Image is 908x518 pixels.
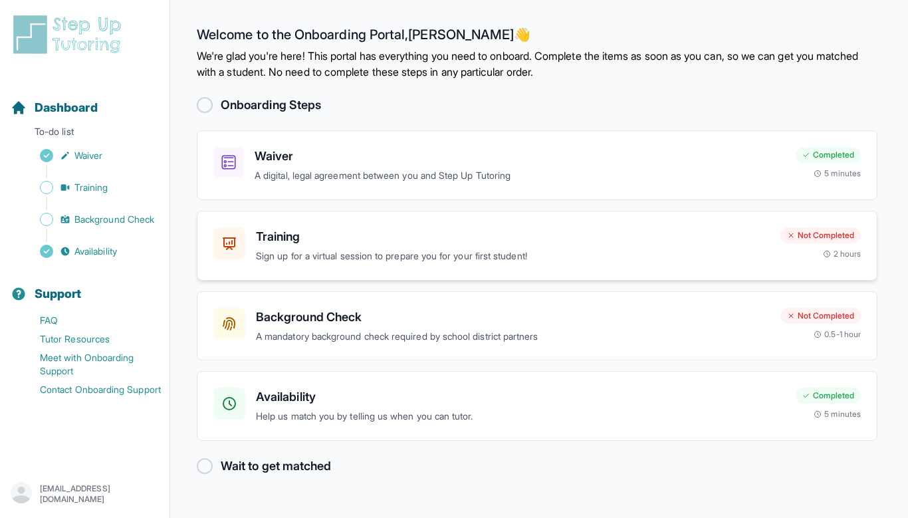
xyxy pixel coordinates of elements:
p: Sign up for a virtual session to prepare you for your first student! [256,249,770,264]
div: Completed [796,388,861,404]
img: logo [11,13,129,56]
a: Availability [11,242,170,261]
a: Contact Onboarding Support [11,380,170,399]
h3: Training [256,227,770,246]
a: Dashboard [11,98,98,117]
span: Background Check [74,213,154,226]
a: AvailabilityHelp us match you by telling us when you can tutor.Completed5 minutes [197,371,877,441]
button: Support [5,263,164,309]
h3: Availability [256,388,785,406]
h2: Wait to get matched [221,457,331,475]
h2: Welcome to the Onboarding Portal, [PERSON_NAME] 👋 [197,27,877,48]
p: We're glad you're here! This portal has everything you need to onboard. Complete the items as soo... [197,48,877,80]
span: Dashboard [35,98,98,117]
p: A mandatory background check required by school district partners [256,329,770,344]
h2: Onboarding Steps [221,96,321,114]
span: Support [35,285,82,303]
a: Waiver [11,146,170,165]
p: A digital, legal agreement between you and Step Up Tutoring [255,168,785,184]
div: 0.5-1 hour [814,329,861,340]
p: To-do list [5,125,164,144]
h3: Background Check [256,308,770,326]
button: Dashboard [5,77,164,122]
div: Not Completed [780,227,861,243]
p: [EMAIL_ADDRESS][DOMAIN_NAME] [40,483,159,505]
span: Waiver [74,149,102,162]
a: WaiverA digital, legal agreement between you and Step Up TutoringCompleted5 minutes [197,130,877,200]
div: Not Completed [780,308,861,324]
div: Completed [796,147,861,163]
span: Availability [74,245,117,258]
h3: Waiver [255,147,785,166]
a: Tutor Resources [11,330,170,348]
a: Meet with Onboarding Support [11,348,170,380]
div: 5 minutes [814,168,861,179]
span: Training [74,181,108,194]
a: TrainingSign up for a virtual session to prepare you for your first student!Not Completed2 hours [197,211,877,281]
a: Training [11,178,170,197]
div: 5 minutes [814,409,861,420]
a: Background CheckA mandatory background check required by school district partnersNot Completed0.5... [197,291,877,361]
a: FAQ [11,311,170,330]
div: 2 hours [823,249,861,259]
button: [EMAIL_ADDRESS][DOMAIN_NAME] [11,482,159,506]
a: Background Check [11,210,170,229]
p: Help us match you by telling us when you can tutor. [256,409,785,424]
